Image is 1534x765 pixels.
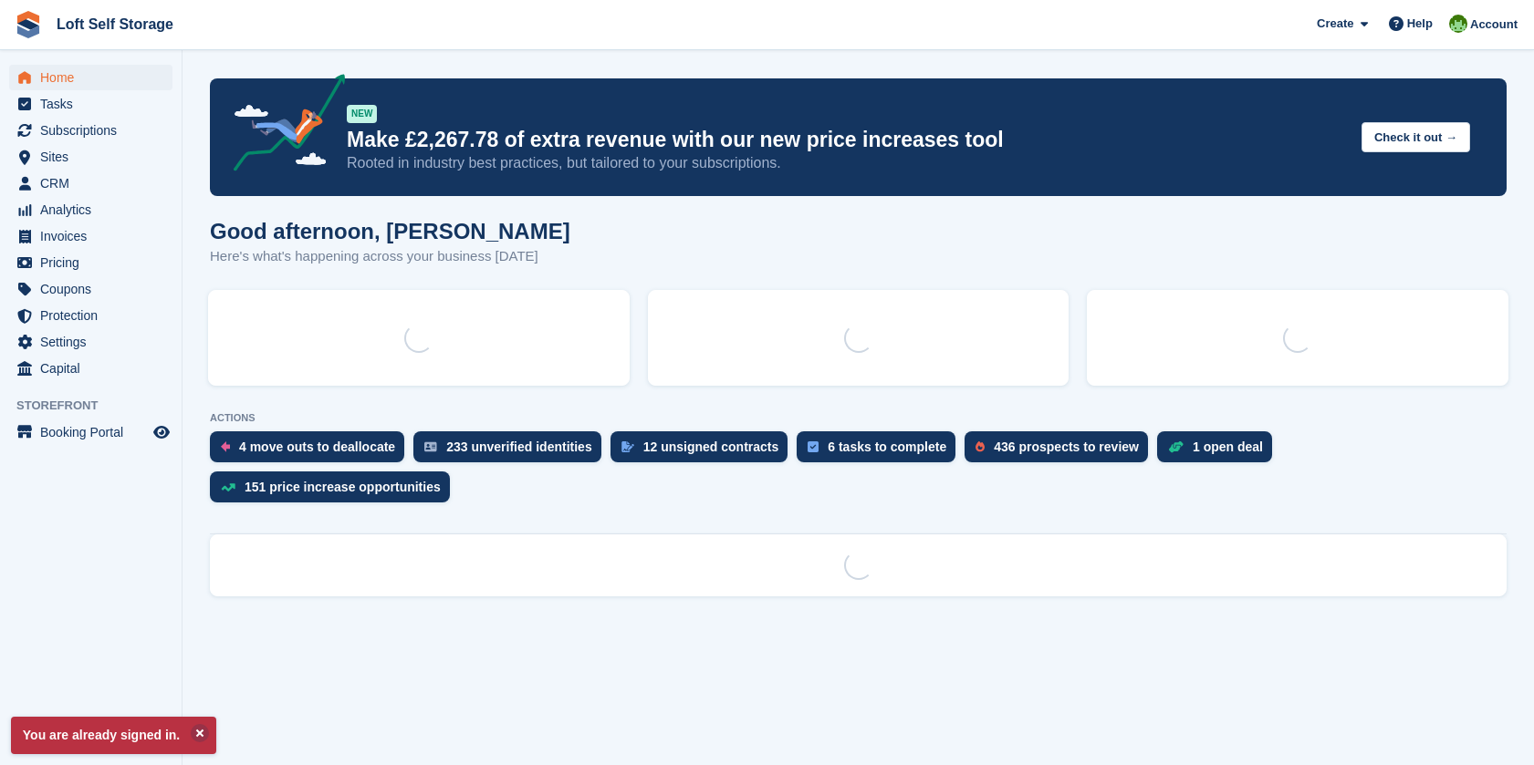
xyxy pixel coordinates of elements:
a: menu [9,118,172,143]
img: stora-icon-8386f47178a22dfd0bd8f6a31ec36ba5ce8667c1dd55bd0f319d3a0aa187defe.svg [15,11,42,38]
a: menu [9,171,172,196]
span: CRM [40,171,150,196]
a: 4 move outs to deallocate [210,431,413,471]
img: price-adjustments-announcement-icon-8257ccfd72463d97f412b2fc003d46551f7dbcb40ab6d574587a9cd5c0d94... [218,74,346,178]
img: James Johnson [1449,15,1467,33]
a: menu [9,250,172,275]
a: 151 price increase opportunities [210,471,459,512]
p: Here's what's happening across your business [DATE] [210,246,570,267]
span: Protection [40,303,150,328]
div: 12 unsigned contracts [643,439,779,454]
div: 233 unverified identities [446,439,592,454]
span: Booking Portal [40,419,150,445]
a: menu [9,223,172,249]
img: move_outs_to_deallocate_icon-f764333ba52eb49d3ac5e1228854f67142a1ed5810a6f6cc68b1a99e826820c5.svg [221,441,230,452]
span: Pricing [40,250,150,275]
span: Analytics [40,197,150,222]
h1: Good afternoon, [PERSON_NAME] [210,219,570,243]
a: menu [9,356,172,381]
a: menu [9,144,172,170]
p: Make £2,267.78 of extra revenue with our new price increases tool [347,127,1347,153]
span: Capital [40,356,150,381]
img: prospect-51fa495bee0391a8d652442698ab0144808aea92771e9ea1ae160a38d050c398.svg [976,441,985,452]
a: 233 unverified identities [413,431,610,471]
span: Coupons [40,276,150,302]
span: Settings [40,329,150,355]
a: 436 prospects to review [965,431,1157,471]
a: menu [9,197,172,222]
div: NEW [347,105,377,123]
span: Invoices [40,223,150,249]
a: menu [9,276,172,302]
span: Home [40,65,150,90]
span: Tasks [40,91,150,117]
button: Check it out → [1362,122,1470,152]
a: 12 unsigned contracts [610,431,798,471]
a: menu [9,65,172,90]
p: You are already signed in. [11,717,216,754]
div: 1 open deal [1193,439,1263,454]
div: 4 move outs to deallocate [239,439,395,454]
div: 436 prospects to review [994,439,1139,454]
span: Sites [40,144,150,170]
p: ACTIONS [210,412,1507,424]
span: Create [1317,15,1353,33]
a: menu [9,303,172,328]
span: Storefront [16,397,182,415]
a: 6 tasks to complete [797,431,965,471]
a: 1 open deal [1157,431,1281,471]
a: menu [9,419,172,445]
a: Loft Self Storage [49,9,181,39]
span: Help [1407,15,1433,33]
a: menu [9,329,172,355]
img: deal-1b604bf984904fb50ccaf53a9ad4b4a5d6e5aea283cecdc64d6e3604feb123c2.svg [1168,440,1184,453]
a: menu [9,91,172,117]
div: 6 tasks to complete [828,439,946,454]
a: Preview store [151,421,172,443]
img: contract_signature_icon-13c848040528278c33f63329250d36e43548de30e8caae1d1a13099fd9432cc5.svg [621,441,634,452]
div: 151 price increase opportunities [245,480,441,494]
p: Rooted in industry best practices, but tailored to your subscriptions. [347,153,1347,173]
img: price_increase_opportunities-93ffe204e8149a01c8c9dc8f82e8f89637d9d84a8eef4429ea346261dce0b2c0.svg [221,483,235,491]
img: task-75834270c22a3079a89374b754ae025e5fb1db73e45f91037f5363f120a921f8.svg [808,441,819,452]
span: Subscriptions [40,118,150,143]
span: Account [1470,16,1518,34]
img: verify_identity-adf6edd0f0f0b5bbfe63781bf79b02c33cf7c696d77639b501bdc392416b5a36.svg [424,441,437,452]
